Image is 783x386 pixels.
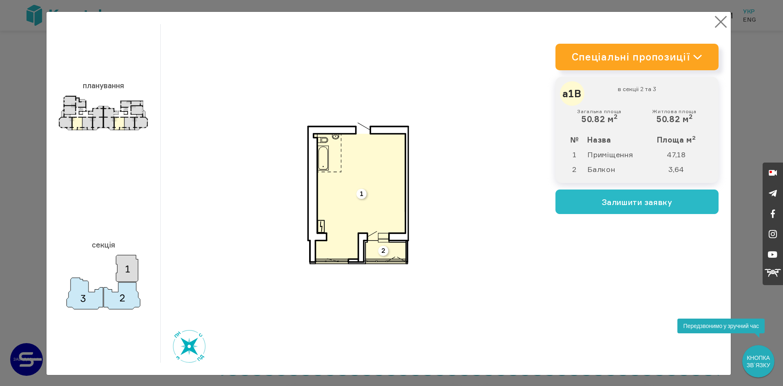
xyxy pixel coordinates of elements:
[743,346,774,377] div: КНОПКА ЗВ`ЯЗКУ
[577,109,622,124] div: 50.82 м
[562,132,587,147] th: №
[649,147,712,162] td: 47,18
[652,109,696,124] div: 50.82 м
[555,44,719,70] a: Спеціальні пропозиції
[614,113,618,120] sup: 2
[562,162,587,176] td: 2
[564,85,710,93] small: в секціі 2 та 3
[59,77,148,94] h3: планування
[555,190,719,214] button: Залишити заявку
[59,237,148,253] h3: секція
[649,162,712,176] td: 3,64
[652,109,696,114] small: Житлова площа
[649,132,712,147] th: Площа м
[677,319,765,333] div: Передзвонимо у зручний час
[577,109,622,114] small: Загальна площа
[562,147,587,162] td: 1
[587,147,648,162] td: Приміщення
[307,123,409,264] img: a1v.svg
[587,162,648,176] td: Балкон
[713,14,729,30] button: Close
[692,134,696,141] sup: 2
[560,81,584,106] div: а1В
[689,113,693,120] sup: 2
[587,132,648,147] th: Назва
